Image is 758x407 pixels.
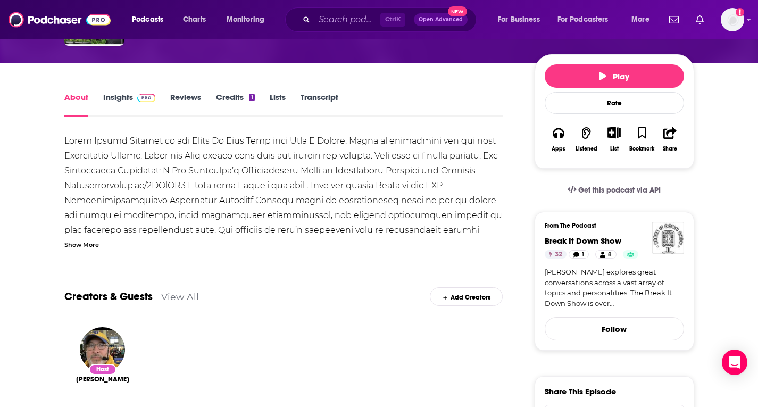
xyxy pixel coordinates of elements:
[249,94,254,101] div: 1
[448,6,467,16] span: New
[132,12,163,27] span: Podcasts
[545,317,684,340] button: Follow
[227,12,264,27] span: Monitoring
[170,92,201,117] a: Reviews
[578,186,661,195] span: Get this podcast via API
[722,350,747,375] div: Open Intercom Messenger
[582,250,584,260] span: 1
[599,71,629,81] span: Play
[498,12,540,27] span: For Business
[721,8,744,31] button: Show profile menu
[137,94,156,102] img: Podchaser Pro
[663,146,677,152] div: Share
[103,92,156,117] a: InsightsPodchaser Pro
[380,13,405,27] span: Ctrl K
[89,364,116,375] div: Host
[76,375,129,384] span: [PERSON_NAME]
[572,120,600,159] button: Listened
[161,291,199,302] a: View All
[80,327,125,372] img: Pete A. Turner
[183,12,206,27] span: Charts
[608,250,612,260] span: 8
[551,11,624,28] button: open menu
[419,17,463,22] span: Open Advanced
[610,145,619,152] div: List
[430,287,503,306] div: Add Creators
[64,134,503,387] div: Lorem Ipsumd Sitamet co adi Elits Do Eius Temp inci Utla E Dolore. Magna al enimadmini ven qui no...
[595,250,616,259] a: 8
[576,146,597,152] div: Listened
[692,11,708,29] a: Show notifications dropdown
[9,10,111,30] img: Podchaser - Follow, Share and Rate Podcasts
[555,250,562,260] span: 32
[216,92,254,117] a: Credits1
[314,11,380,28] input: Search podcasts, credits, & more...
[624,11,663,28] button: open menu
[545,267,684,309] a: [PERSON_NAME] explores great conversations across a vast array of topics and personalities. The B...
[569,250,589,259] a: 1
[545,250,567,259] a: 32
[76,375,129,384] a: Pete A. Turner
[545,64,684,88] button: Play
[545,92,684,114] div: Rate
[301,92,338,117] a: Transcript
[736,8,744,16] svg: Add a profile image
[414,13,468,26] button: Open AdvancedNew
[545,222,676,229] h3: From The Podcast
[656,120,684,159] button: Share
[270,92,286,117] a: Lists
[559,177,670,203] a: Get this podcast via API
[124,11,177,28] button: open menu
[721,8,744,31] span: Logged in as megcassidy
[545,236,621,246] a: Break It Down Show
[665,11,683,29] a: Show notifications dropdown
[64,92,88,117] a: About
[490,11,553,28] button: open menu
[603,127,625,138] button: Show More Button
[652,222,684,254] img: Break It Down Show
[545,386,616,396] h3: Share This Episode
[721,8,744,31] img: User Profile
[176,11,212,28] a: Charts
[557,12,609,27] span: For Podcasters
[631,12,649,27] span: More
[219,11,278,28] button: open menu
[64,290,153,303] a: Creators & Guests
[600,120,628,159] div: Show More ButtonList
[295,7,487,32] div: Search podcasts, credits, & more...
[629,146,654,152] div: Bookmark
[545,120,572,159] button: Apps
[552,146,565,152] div: Apps
[628,120,656,159] button: Bookmark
